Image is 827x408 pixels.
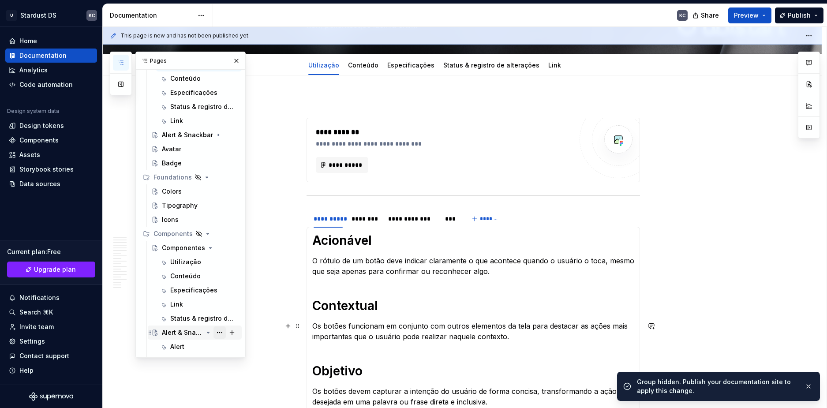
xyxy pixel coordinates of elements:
a: Home [5,34,97,48]
div: Status & registro de alterações [170,102,236,111]
div: Contact support [19,352,69,360]
div: U [6,10,17,21]
a: Link [156,114,242,128]
div: Documentation [19,51,67,60]
a: Invite team [5,320,97,334]
div: Notifications [19,293,60,302]
a: Code automation [5,78,97,92]
a: Snackbar [156,354,242,368]
a: Colors [148,184,242,198]
div: Avatar [162,145,181,153]
a: Alert & Snackbar [148,326,242,340]
p: Os botões devem capturar a intenção do usuário de forma concisa, transformando a ação desejada em... [312,386,634,407]
button: Notifications [5,291,97,305]
a: Badge [148,156,242,170]
div: Icons [162,215,179,224]
a: Status & registro de alterações [156,100,242,114]
div: Invite team [19,322,54,331]
div: Assets [19,150,40,159]
button: Publish [775,7,823,23]
span: Upgrade plan [34,265,76,274]
div: Components [153,229,193,238]
a: Especificações [156,86,242,100]
span: Preview [734,11,759,20]
div: Components [139,227,242,241]
div: Design system data [7,108,59,115]
div: Code automation [19,80,73,89]
button: Search ⌘K [5,305,97,319]
div: Documentation [110,11,193,20]
div: Home [19,37,37,45]
div: Analytics [19,66,48,75]
p: O rótulo de um botão deve indicar claramente o que acontece quando o usuário o toca, mesmo que se... [312,255,634,277]
div: Group hidden. Publish your documentation site to apply this change. [637,378,797,395]
div: Conteúdo [170,74,201,83]
a: Analytics [5,63,97,77]
div: Settings [19,337,45,346]
a: Settings [5,334,97,348]
a: Conteúdo [156,269,242,283]
div: Pages [136,52,245,70]
div: Utilização [170,258,201,266]
a: Especificações [156,283,242,297]
span: This page is new and has not been published yet. [120,32,250,39]
a: Conteúdo [156,71,242,86]
h1: Acionável [312,232,634,248]
div: KC [679,12,686,19]
a: Componentes [148,241,242,255]
a: Assets [5,148,97,162]
button: Contact support [5,349,97,363]
a: Components [5,133,97,147]
h1: Objetivo [312,363,634,379]
div: Design tokens [19,121,64,130]
a: Documentation [5,49,97,63]
div: Data sources [19,180,60,188]
button: Share [688,7,725,23]
a: Link [156,297,242,311]
div: Link [170,300,183,309]
a: Icons [148,213,242,227]
a: Tipography [148,198,242,213]
div: Especificações [170,286,217,295]
a: Status & registro de alterações [443,61,539,69]
div: Alert & Snackbar [162,131,213,139]
div: Storybook stories [19,165,74,174]
a: Conteúdo [348,61,378,69]
div: Badge [162,159,182,168]
div: Alert & Snackbar [162,328,203,337]
button: Upgrade plan [7,262,95,277]
svg: Supernova Logo [29,392,73,401]
a: Alert & Snackbar [148,128,242,142]
div: Stardust DS [20,11,56,20]
a: Utilização [156,255,242,269]
div: Tipography [162,201,198,210]
a: Utilização [308,61,339,69]
p: Os botões funcionam em conjunto com outros elementos da tela para destacar as ações mais importan... [312,321,634,342]
button: Preview [728,7,771,23]
div: Foundations [153,173,192,182]
div: Status & registro de alterações [440,56,543,74]
div: Utilização [305,56,343,74]
h1: Contextual [312,298,634,314]
div: Conteúdo [344,56,382,74]
div: Colors [162,187,182,196]
a: Link [548,61,561,69]
a: Status & registro de alterações [156,311,242,326]
span: Publish [788,11,811,20]
div: Alert [170,342,184,351]
div: Status & registro de alterações [170,314,236,323]
a: Avatar [148,142,242,156]
div: Especificações [384,56,438,74]
a: Data sources [5,177,97,191]
div: Search ⌘K [19,308,53,317]
button: Help [5,363,97,378]
div: Current plan : Free [7,247,95,256]
div: Components [19,136,59,145]
div: Link [545,56,565,74]
a: Especificações [387,61,434,69]
button: UStardust DSKC [2,6,101,25]
a: Storybook stories [5,162,97,176]
span: Share [701,11,719,20]
section-item: Princípios [312,232,634,407]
